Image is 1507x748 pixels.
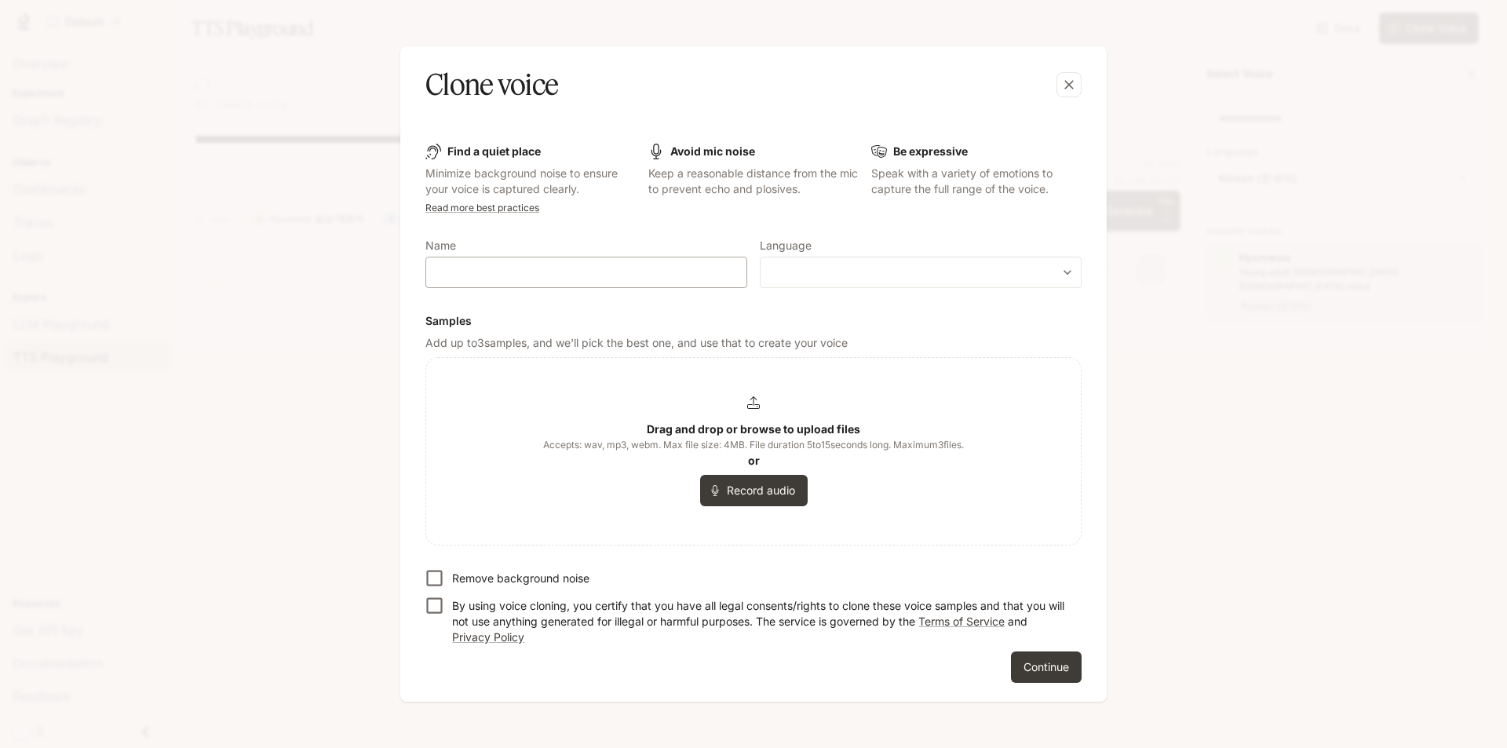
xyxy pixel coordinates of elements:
span: Accepts: wav, mp3, webm. Max file size: 4MB. File duration 5 to 15 seconds long. Maximum 3 files. [543,437,964,453]
p: Minimize background noise to ensure your voice is captured clearly. [425,166,636,197]
b: or [748,454,760,467]
button: Continue [1011,651,1082,683]
p: Add up to 3 samples, and we'll pick the best one, and use that to create your voice [425,335,1082,351]
p: By using voice cloning, you certify that you have all legal consents/rights to clone these voice ... [452,598,1069,645]
h5: Clone voice [425,65,558,104]
b: Avoid mic noise [670,144,755,158]
p: Keep a reasonable distance from the mic to prevent echo and plosives. [648,166,859,197]
b: Find a quiet place [447,144,541,158]
a: Terms of Service [918,615,1005,628]
p: Language [760,240,812,251]
a: Read more best practices [425,202,539,213]
p: Remove background noise [452,571,589,586]
h6: Samples [425,313,1082,329]
b: Drag and drop or browse to upload files [647,422,860,436]
button: Record audio [700,475,808,506]
b: Be expressive [893,144,968,158]
p: Name [425,240,456,251]
p: Speak with a variety of emotions to capture the full range of the voice. [871,166,1082,197]
div: ​ [761,265,1081,280]
a: Privacy Policy [452,630,524,644]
